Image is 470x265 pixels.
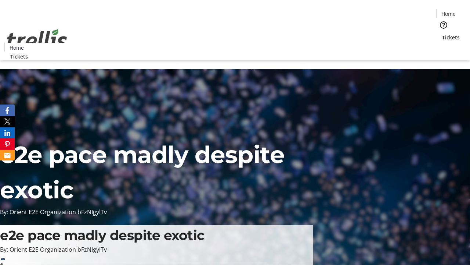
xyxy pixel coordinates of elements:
a: Home [5,44,28,52]
a: Tickets [4,53,34,60]
span: Tickets [442,33,460,41]
a: Home [437,10,460,18]
button: Cart [436,41,451,56]
a: Tickets [436,33,466,41]
span: Home [10,44,24,52]
span: Home [441,10,456,18]
button: Help [436,18,451,32]
span: Tickets [10,53,28,60]
img: Orient E2E Organization bFzNIgylTv's Logo [4,21,70,58]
